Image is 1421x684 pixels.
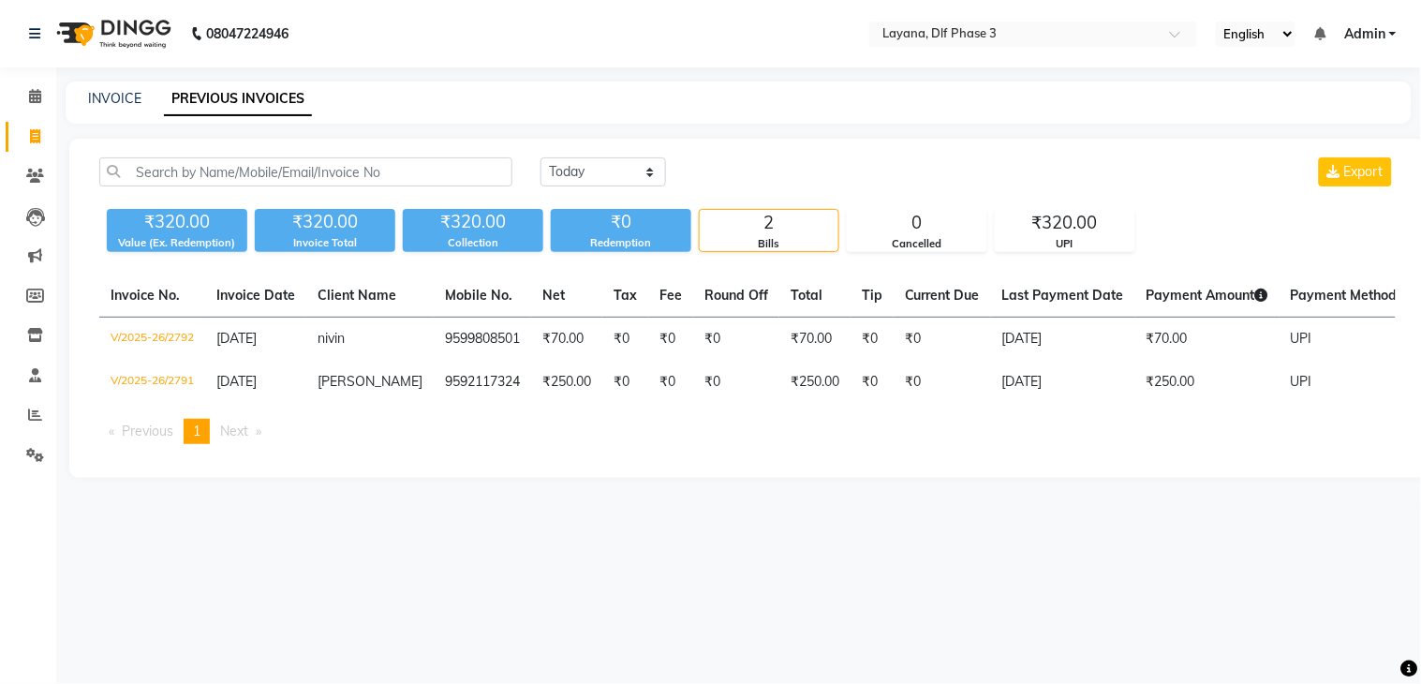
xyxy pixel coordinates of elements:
[542,287,565,304] span: Net
[693,361,779,404] td: ₹0
[894,361,991,404] td: ₹0
[1291,330,1312,347] span: UPI
[996,236,1134,252] div: UPI
[779,361,851,404] td: ₹250.00
[693,318,779,362] td: ₹0
[602,318,648,362] td: ₹0
[991,361,1135,404] td: [DATE]
[704,287,768,304] span: Round Off
[48,7,176,60] img: logo
[107,209,247,235] div: ₹320.00
[851,361,894,404] td: ₹0
[255,235,395,251] div: Invoice Total
[648,361,693,404] td: ₹0
[1135,361,1280,404] td: ₹250.00
[659,287,682,304] span: Fee
[1291,287,1417,304] span: Payment Methods
[614,287,637,304] span: Tax
[848,236,986,252] div: Cancelled
[111,287,180,304] span: Invoice No.
[848,210,986,236] div: 0
[403,209,543,235] div: ₹320.00
[862,287,882,304] span: Tip
[700,236,838,252] div: Bills
[991,318,1135,362] td: [DATE]
[434,318,531,362] td: 9599808501
[88,90,141,107] a: INVOICE
[1147,287,1268,304] span: Payment Amount
[318,287,396,304] span: Client Name
[164,82,312,116] a: PREVIOUS INVOICES
[220,423,248,439] span: Next
[99,157,512,186] input: Search by Name/Mobile/Email/Invoice No
[216,330,257,347] span: [DATE]
[551,209,691,235] div: ₹0
[445,287,512,304] span: Mobile No.
[551,235,691,251] div: Redemption
[318,373,422,390] span: [PERSON_NAME]
[1135,318,1280,362] td: ₹70.00
[122,423,173,439] span: Previous
[1319,157,1392,186] button: Export
[216,287,295,304] span: Invoice Date
[255,209,395,235] div: ₹320.00
[99,419,1396,444] nav: Pagination
[531,318,602,362] td: ₹70.00
[99,318,205,362] td: V/2025-26/2792
[851,318,894,362] td: ₹0
[894,318,991,362] td: ₹0
[905,287,980,304] span: Current Due
[206,7,289,60] b: 08047224946
[1002,287,1124,304] span: Last Payment Date
[318,330,345,347] span: nivin
[700,210,838,236] div: 2
[1291,373,1312,390] span: UPI
[216,373,257,390] span: [DATE]
[99,361,205,404] td: V/2025-26/2791
[602,361,648,404] td: ₹0
[1344,163,1384,180] span: Export
[648,318,693,362] td: ₹0
[996,210,1134,236] div: ₹320.00
[779,318,851,362] td: ₹70.00
[403,235,543,251] div: Collection
[791,287,822,304] span: Total
[1344,24,1385,44] span: Admin
[434,361,531,404] td: 9592117324
[107,235,247,251] div: Value (Ex. Redemption)
[531,361,602,404] td: ₹250.00
[193,423,200,439] span: 1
